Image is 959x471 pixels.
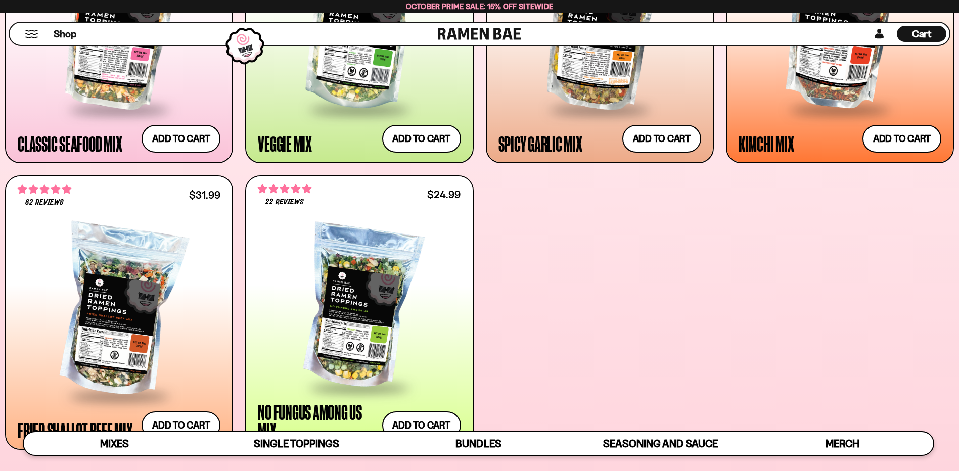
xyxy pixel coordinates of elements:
div: Spicy Garlic Mix [498,134,582,153]
button: Add to cart [142,125,220,153]
div: Fried Shallot Beef Mix [18,421,133,439]
button: Add to cart [862,125,941,153]
span: Shop [54,27,76,41]
span: October Prime Sale: 15% off Sitewide [406,2,554,11]
a: 4.83 stars 82 reviews $31.99 Fried Shallot Beef Mix Add to cart [5,175,233,450]
span: Seasoning and Sauce [603,437,718,450]
button: Mobile Menu Trigger [25,30,38,38]
button: Add to cart [382,411,461,439]
div: $31.99 [189,190,220,200]
div: Kimchi Mix [739,134,794,153]
span: 4.83 stars [18,183,71,196]
span: Cart [912,28,932,40]
div: Cart [897,23,946,45]
button: Add to cart [382,125,461,153]
a: 4.82 stars 22 reviews $24.99 No Fungus Among Us Mix Add to cart [245,175,473,450]
a: Mixes [24,432,206,455]
span: Bundles [455,437,501,450]
a: Seasoning and Sauce [569,432,751,455]
span: Single Toppings [254,437,339,450]
a: Shop [54,26,76,42]
span: Mixes [100,437,129,450]
a: Bundles [388,432,570,455]
button: Add to cart [622,125,701,153]
div: Veggie Mix [258,134,312,153]
span: 4.82 stars [258,182,311,196]
span: Merch [826,437,859,450]
span: 22 reviews [265,198,304,206]
div: $24.99 [427,190,461,199]
span: 82 reviews [25,199,64,207]
a: Merch [751,432,933,455]
div: Classic Seafood Mix [18,134,122,153]
button: Add to cart [142,411,220,439]
div: No Fungus Among Us Mix [258,403,377,439]
a: Single Toppings [206,432,388,455]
